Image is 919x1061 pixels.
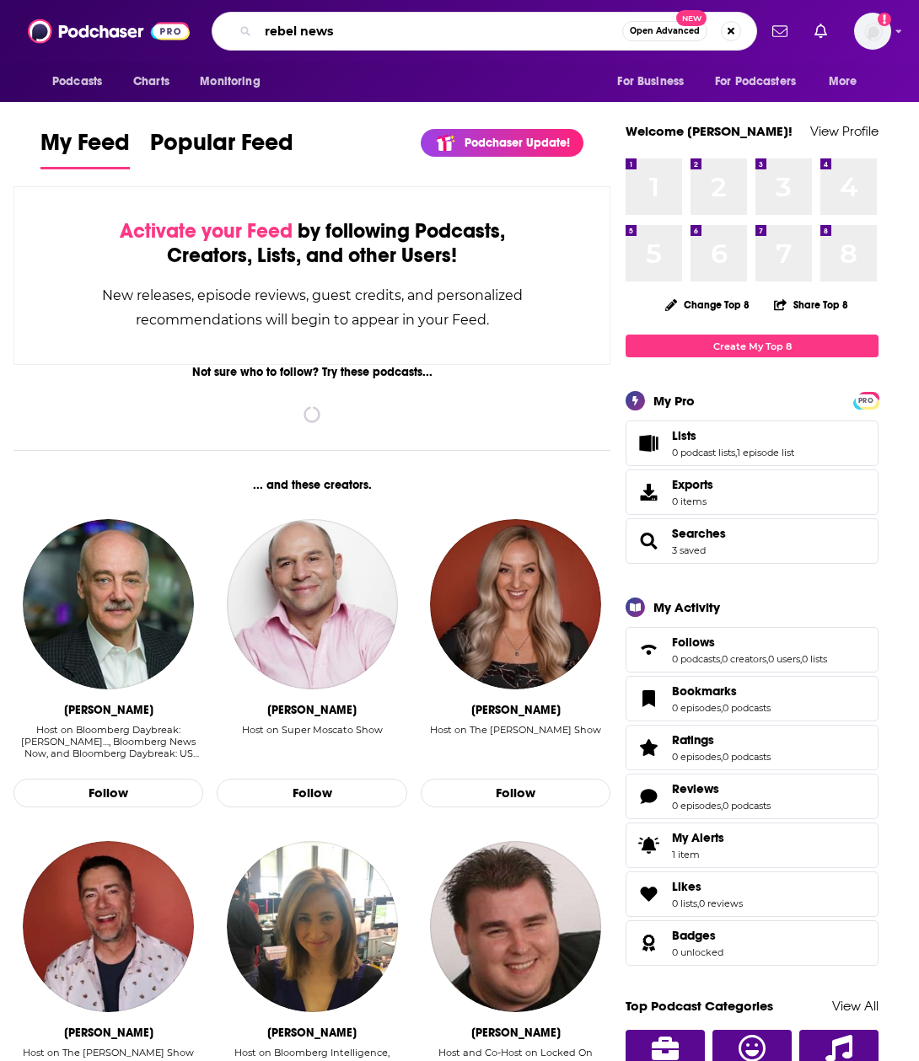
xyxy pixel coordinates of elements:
[99,283,525,332] div: New releases, episode reviews, guest credits, and personalized recommendations will begin to appe...
[64,1026,153,1040] div: Dave Ryan
[212,12,757,51] div: Search podcasts, credits, & more...
[722,653,766,665] a: 0 creators
[99,219,525,268] div: by following Podcasts, Creators, Lists, and other Users!
[672,830,724,845] span: My Alerts
[227,841,398,1012] img: Lisa Abramowicz
[766,17,794,46] a: Show notifications dropdown
[773,288,849,321] button: Share Top 8
[735,447,737,458] span: ,
[430,724,601,736] div: Host on The [PERSON_NAME] Show
[23,841,194,1012] img: Dave Ryan
[672,447,735,458] a: 0 podcast lists
[672,928,723,943] a: Badges
[23,519,194,690] img: Doug Krizner
[13,724,203,760] div: Host on Bloomberg Daybreak: Asia Edi…, Bloomberg News Now, and Bloomberg Daybreak: US Edition
[631,785,665,808] a: Reviews
[626,676,879,721] span: Bookmarks
[672,781,771,796] a: Reviews
[122,66,180,98] a: Charts
[626,920,879,966] span: Badges
[723,800,771,812] a: 0 podcasts
[854,13,891,50] button: Show profile menu
[672,653,720,665] a: 0 podcasts
[672,879,743,894] a: Likes
[655,294,760,315] button: Change Top 8
[672,526,726,541] a: Searches
[768,653,800,665] a: 0 users
[878,13,891,26] svg: Add a profile image
[672,702,721,714] a: 0 episodes
[626,725,879,770] span: Ratings
[64,703,153,717] div: Doug Krizner
[630,27,700,35] span: Open Advanced
[267,1026,357,1040] div: Lisa Abramowicz
[854,13,891,50] img: User Profile
[188,66,282,98] button: open menu
[626,421,879,466] span: Lists
[672,635,827,650] a: Follows
[723,751,771,763] a: 0 podcasts
[672,683,771,699] a: Bookmarks
[430,724,601,760] div: Host on The Dave Ryan Show
[721,702,723,714] span: ,
[605,66,705,98] button: open menu
[721,800,723,812] span: ,
[465,136,570,150] p: Podchaser Update!
[672,496,713,507] span: 0 items
[267,703,357,717] div: Vincent Moscato
[672,428,696,443] span: Lists
[854,13,891,50] span: Logged in as WE_Broadcast
[832,998,879,1014] a: View All
[672,544,706,556] a: 3 saved
[430,841,601,1012] a: Jeff Snider
[617,70,684,94] span: For Business
[697,898,699,909] span: ,
[150,128,293,169] a: Popular Feed
[672,946,723,958] a: 0 unlocked
[817,66,879,98] button: open menu
[626,871,879,917] span: Likes
[766,653,768,665] span: ,
[471,1026,561,1040] div: Jeff Snider
[672,781,719,796] span: Reviews
[672,732,771,748] a: Ratings
[672,635,715,650] span: Follows
[715,70,796,94] span: For Podcasters
[626,123,793,139] a: Welcome [PERSON_NAME]!
[676,10,707,26] span: New
[421,779,610,807] button: Follow
[829,70,857,94] span: More
[471,703,561,717] div: Jenny Luttenberger
[200,70,260,94] span: Monitoring
[13,724,203,759] div: Host on Bloomberg Daybreak: [PERSON_NAME]…, Bloomberg News Now, and Bloomberg Daybreak: US Edition
[52,70,102,94] span: Podcasts
[626,998,773,1014] a: Top Podcast Categories
[13,779,203,807] button: Follow
[28,15,190,47] img: Podchaser - Follow, Share and Rate Podcasts
[672,751,721,763] a: 0 episodes
[800,653,802,665] span: ,
[242,724,383,760] div: Host on Super Moscato Show
[150,128,293,167] span: Popular Feed
[672,849,724,860] span: 1 item
[672,477,713,492] span: Exports
[227,519,398,690] img: Vincent Moscato
[631,833,665,857] span: My Alerts
[622,21,707,41] button: Open AdvancedNew
[653,599,720,615] div: My Activity
[631,736,665,759] a: Ratings
[672,800,721,812] a: 0 episodes
[672,879,701,894] span: Likes
[699,898,743,909] a: 0 reviews
[631,687,665,710] a: Bookmarks
[217,779,406,807] button: Follow
[672,683,737,699] span: Bookmarks
[704,66,820,98] button: open menu
[672,928,716,943] span: Badges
